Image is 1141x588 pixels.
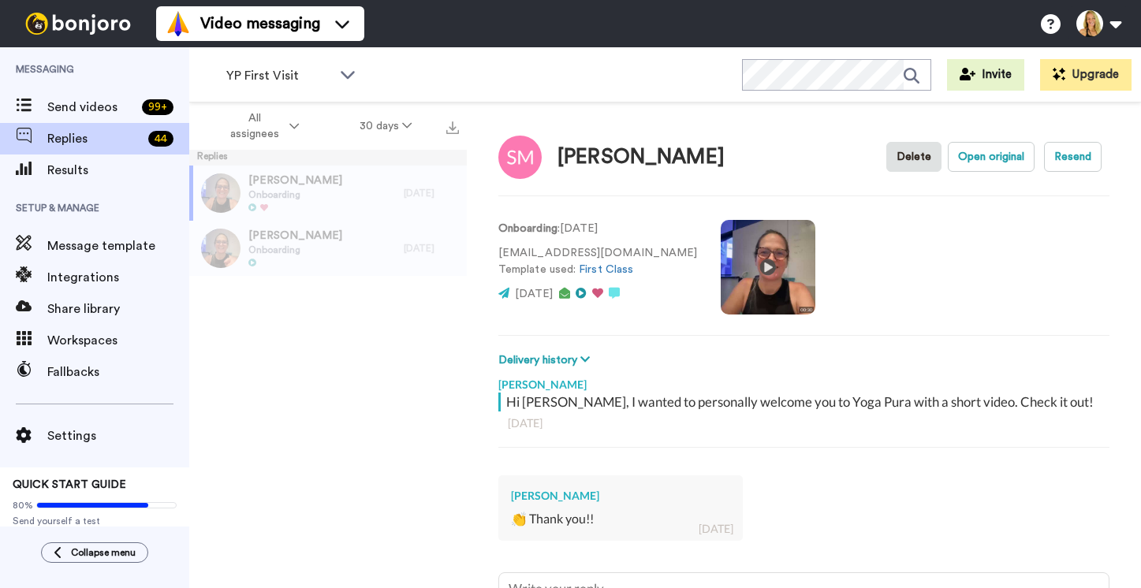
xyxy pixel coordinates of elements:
span: YP First Visit [226,66,332,85]
span: Results [47,161,189,180]
div: 👏 Thank you!! [511,510,730,528]
div: [DATE] [699,521,733,537]
span: [PERSON_NAME] [248,173,342,188]
p: : [DATE] [498,221,697,237]
button: Delete [886,142,942,172]
div: Replies [189,150,467,166]
button: Upgrade [1040,59,1132,91]
div: [DATE] [404,187,459,199]
span: Collapse menu [71,546,136,559]
div: [DATE] [508,415,1100,431]
span: [PERSON_NAME] [248,228,342,244]
img: bj-logo-header-white.svg [19,13,137,35]
button: Resend [1044,142,1102,172]
strong: Onboarding [498,223,557,234]
a: [PERSON_NAME]Onboarding[DATE] [189,221,467,276]
a: First Class [579,264,633,275]
span: Settings [47,426,189,445]
p: [EMAIL_ADDRESS][DOMAIN_NAME] Template used: [498,245,697,278]
span: Share library [47,300,189,318]
span: Workspaces [47,331,189,350]
img: 7cb0a6ed-d95d-4a1a-8c8a-ebd9a105fa41-thumb.jpg [201,173,241,213]
button: Export all results that match these filters now. [442,114,464,138]
span: 80% [13,499,33,512]
div: [DATE] [404,242,459,255]
span: Message template [47,236,189,255]
span: [DATE] [515,288,553,300]
span: Send videos [47,98,136,117]
span: Onboarding [248,188,342,201]
button: Invite [947,59,1024,91]
button: All assignees [192,104,330,148]
div: 44 [148,131,173,147]
span: Fallbacks [47,363,189,381]
div: [PERSON_NAME] [511,488,730,504]
button: Open original [948,142,1035,172]
img: 2d72dafa-9614-4af4-b27d-e763fe6d2e4e-thumb.jpg [201,229,241,268]
span: Onboarding [248,244,342,256]
span: QUICK START GUIDE [13,479,126,490]
a: [PERSON_NAME]Onboarding[DATE] [189,166,467,221]
div: 99 + [142,99,173,115]
div: [PERSON_NAME] [498,369,1109,393]
span: Replies [47,129,142,148]
img: vm-color.svg [166,11,191,36]
span: Send yourself a test [13,515,177,527]
img: export.svg [446,121,459,134]
button: Delivery history [498,352,595,369]
button: 30 days [330,112,442,140]
span: Video messaging [200,13,320,35]
span: All assignees [222,110,286,142]
img: Image of Shelby Mathes [498,136,542,179]
div: [PERSON_NAME] [557,146,725,169]
div: Hi [PERSON_NAME], I wanted to personally welcome you to Yoga Pura with a short video. Check it out! [506,393,1106,411]
button: Collapse menu [41,542,148,563]
span: Integrations [47,268,189,287]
